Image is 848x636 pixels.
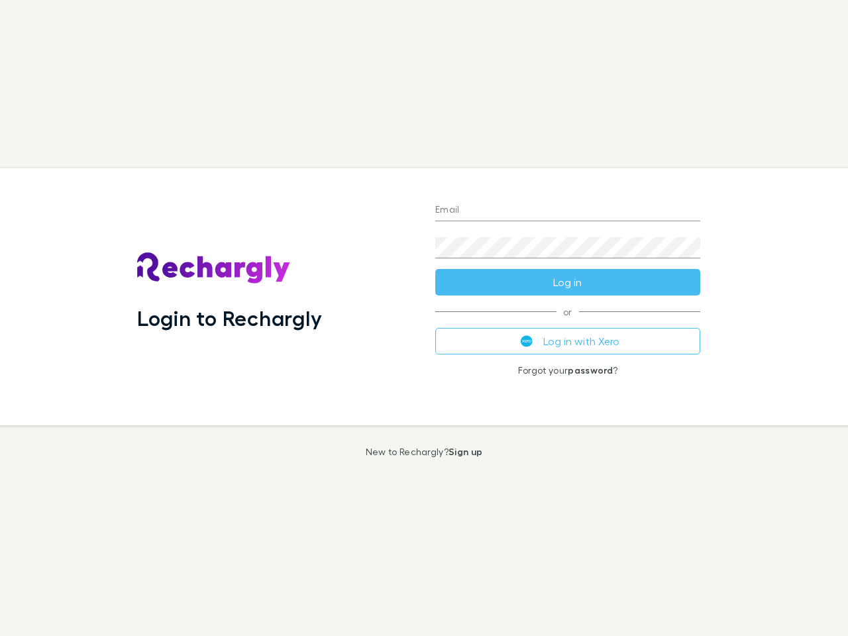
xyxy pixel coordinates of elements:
a: password [568,364,613,376]
a: Sign up [449,446,482,457]
button: Log in [435,269,700,295]
h1: Login to Rechargly [137,305,322,331]
p: New to Rechargly? [366,447,483,457]
img: Rechargly's Logo [137,252,291,284]
img: Xero's logo [521,335,533,347]
button: Log in with Xero [435,328,700,354]
p: Forgot your ? [435,365,700,376]
span: or [435,311,700,312]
